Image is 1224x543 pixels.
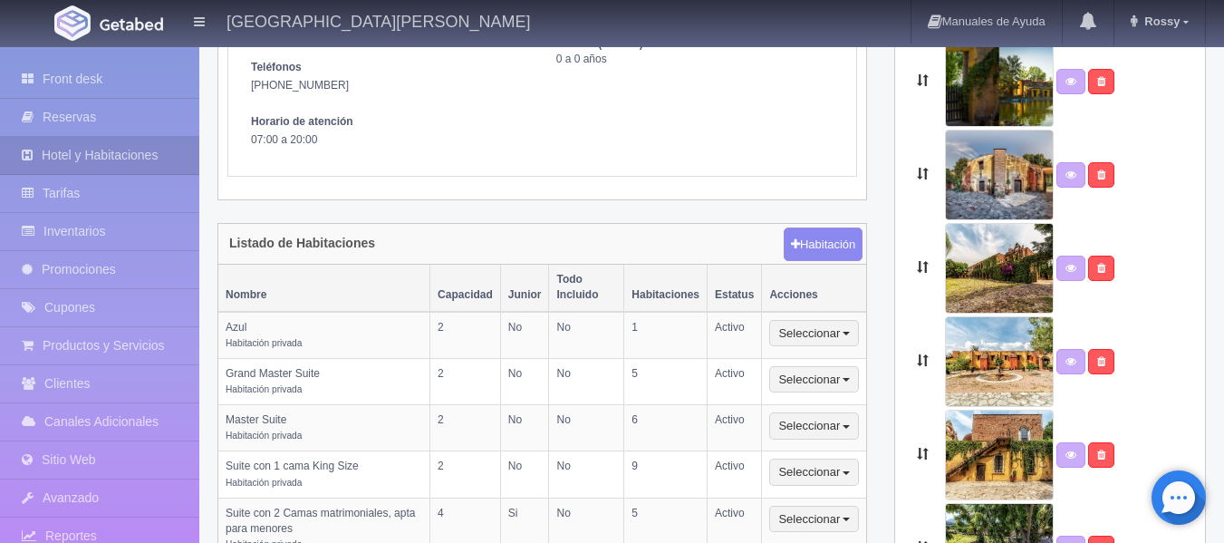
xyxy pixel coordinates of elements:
[218,358,430,404] td: Grand Master Suite
[430,265,501,311] th: Capacidad
[549,312,624,359] td: No
[100,17,163,31] img: Getabed
[54,5,91,41] img: Getabed
[218,405,430,451] td: Master Suite
[769,320,859,347] button: Seleccionar
[226,431,302,441] small: Habitación privada
[251,61,302,73] strong: Teléfonos
[624,312,708,359] td: 1
[218,265,430,311] th: Nombre
[549,451,624,498] td: No
[708,405,762,451] td: Activo
[708,312,762,359] td: Activo
[1140,15,1180,28] span: Rossy
[500,265,549,311] th: Junior
[784,228,863,262] button: Habitación
[769,459,859,486] button: Seleccionar
[226,338,302,348] small: Habitación privada
[945,410,1054,500] img: 558_6606.png
[945,36,1054,127] img: 558_7405.jpg
[500,405,549,451] td: No
[430,405,501,451] td: 2
[624,405,708,451] td: 6
[549,358,624,404] td: No
[769,412,859,440] button: Seleccionar
[430,358,501,404] td: 2
[549,265,624,311] th: Todo Incluido
[251,58,529,149] address: [PHONE_NUMBER] 07:00 a 20:00
[708,451,762,498] td: Activo
[430,312,501,359] td: 2
[226,9,530,32] h4: [GEOGRAPHIC_DATA][PERSON_NAME]
[430,451,501,498] td: 2
[708,265,762,311] th: Estatus
[769,506,859,533] button: Seleccionar
[624,358,708,404] td: 5
[945,316,1054,407] img: 558_6610.png
[624,265,708,311] th: Habitaciones
[708,358,762,404] td: Activo
[500,451,549,498] td: No
[556,52,834,67] dd: 0 a 0 años
[762,265,866,311] th: Acciones
[549,405,624,451] td: No
[218,451,430,498] td: Suite con 1 cama King Size
[226,384,302,394] small: Habitación privada
[624,451,708,498] td: 9
[945,130,1054,220] img: 558_6614.png
[226,478,302,488] small: Habitación privada
[251,115,353,128] strong: Horario de atención
[945,223,1054,314] img: 558_6611.png
[769,366,859,393] button: Seleccionar
[229,237,375,250] h4: Listado de Habitaciones
[500,358,549,404] td: No
[500,312,549,359] td: No
[218,312,430,359] td: Azul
